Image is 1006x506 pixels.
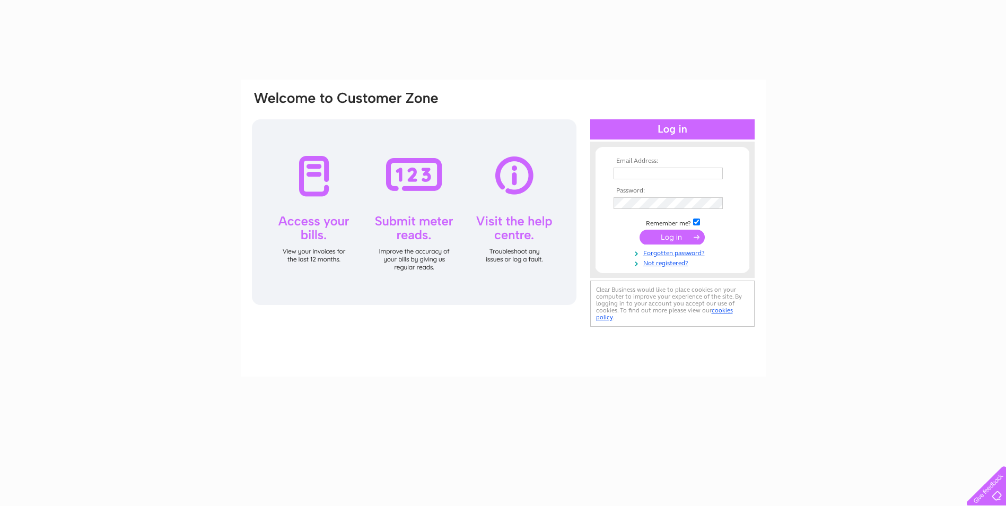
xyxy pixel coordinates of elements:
[596,307,733,321] a: cookies policy
[611,158,734,165] th: Email Address:
[640,230,705,245] input: Submit
[590,281,755,327] div: Clear Business would like to place cookies on your computer to improve your experience of the sit...
[614,247,734,257] a: Forgotten password?
[611,187,734,195] th: Password:
[611,217,734,228] td: Remember me?
[614,257,734,267] a: Not registered?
